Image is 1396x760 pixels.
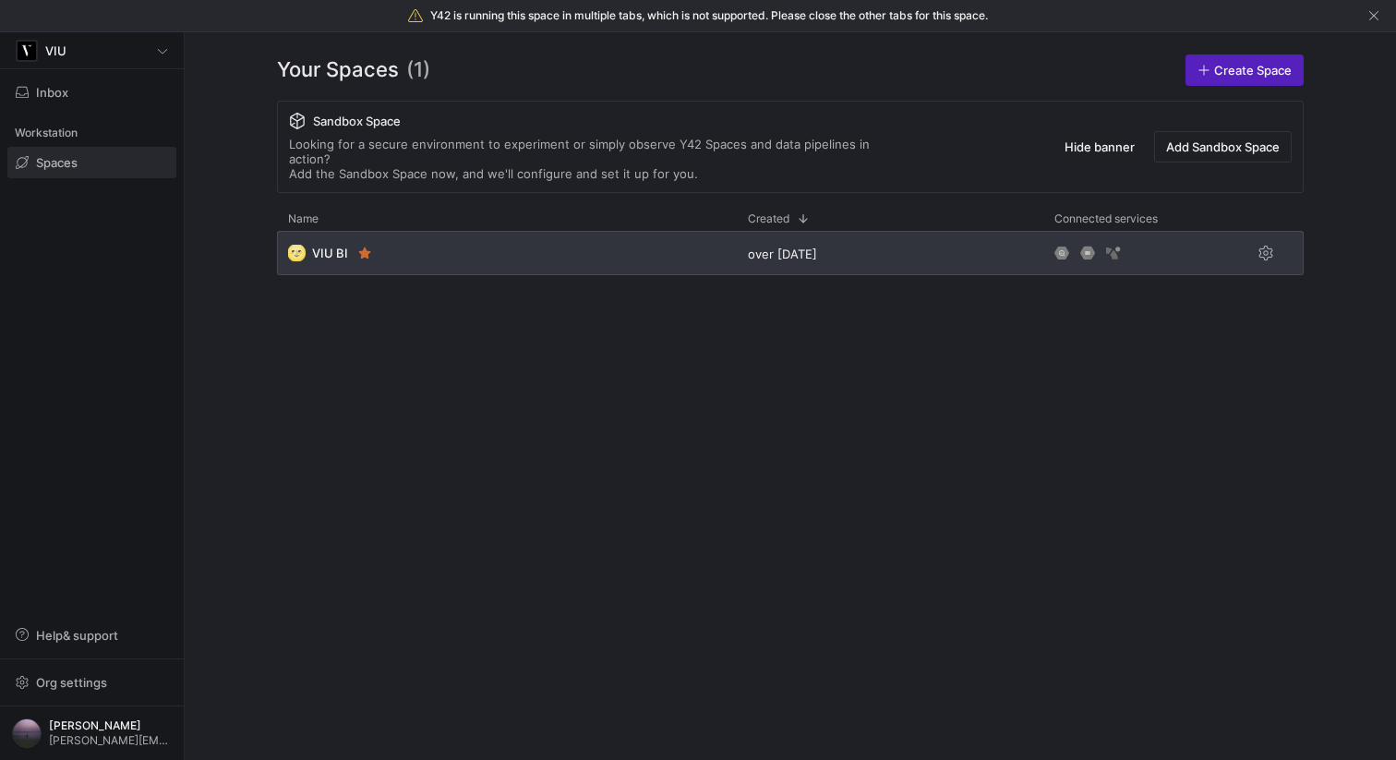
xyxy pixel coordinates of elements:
[1054,212,1158,225] span: Connected services
[45,43,66,58] span: VIU
[7,147,176,178] a: Spaces
[430,9,988,22] span: Y42 is running this space in multiple tabs, which is not supported. Please close the other tabs f...
[36,628,118,643] span: Help & support
[313,114,401,128] span: Sandbox Space
[1166,139,1280,154] span: Add Sandbox Space
[277,231,1304,283] div: Press SPACE to select this row.
[288,212,319,225] span: Name
[1214,63,1292,78] span: Create Space
[7,77,176,108] button: Inbox
[7,714,176,753] button: https://storage.googleapis.com/y42-prod-data-exchange/images/VtGnwq41pAtzV0SzErAhijSx9Rgo16q39DKO...
[36,85,68,100] span: Inbox
[312,246,348,260] span: VIU BI
[12,718,42,748] img: https://storage.googleapis.com/y42-prod-data-exchange/images/VtGnwq41pAtzV0SzErAhijSx9Rgo16q39DKO...
[49,734,172,747] span: [PERSON_NAME][EMAIL_ADDRESS][DOMAIN_NAME]
[1185,54,1304,86] a: Create Space
[748,212,789,225] span: Created
[277,54,399,86] span: Your Spaces
[1154,131,1292,163] button: Add Sandbox Space
[7,119,176,147] div: Workstation
[7,620,176,651] button: Help& support
[289,137,908,181] div: Looking for a secure environment to experiment or simply observe Y42 Spaces and data pipelines in...
[1065,139,1135,154] span: Hide banner
[406,54,430,86] span: (1)
[36,155,78,170] span: Spaces
[288,245,305,261] span: 🌝
[1053,131,1147,163] button: Hide banner
[748,247,817,261] span: over [DATE]
[49,719,172,732] span: [PERSON_NAME]
[18,42,36,60] img: https://storage.googleapis.com/y42-prod-data-exchange/images/zgRs6g8Sem6LtQCmmHzYBaaZ8bA8vNBoBzxR...
[7,667,176,698] button: Org settings
[36,675,107,690] span: Org settings
[7,677,176,692] a: Org settings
